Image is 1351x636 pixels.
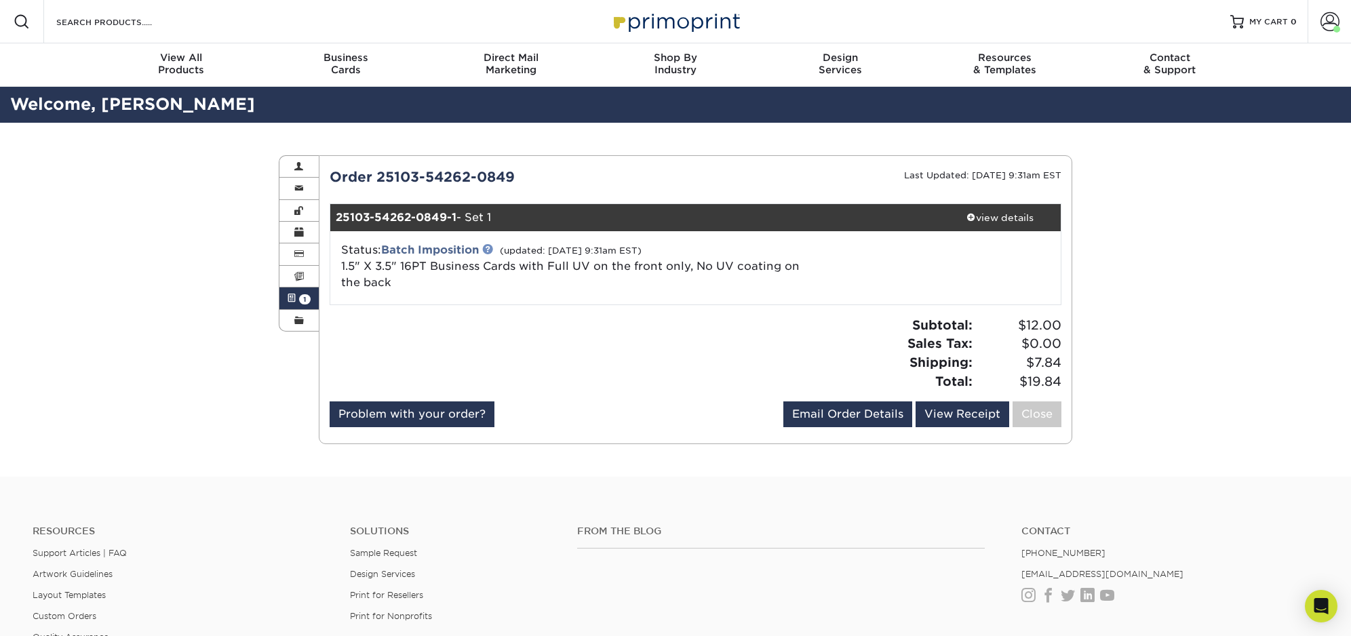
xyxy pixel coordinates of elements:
[264,52,429,76] div: Cards
[341,260,800,289] a: 1.5" X 3.5" 16PT Business Cards with Full UV on the front only, No UV coating on the back
[299,294,311,304] span: 1
[916,401,1009,427] a: View Receipt
[264,52,429,64] span: Business
[935,374,973,389] strong: Total:
[429,52,593,64] span: Direct Mail
[350,525,556,537] h4: Solutions
[350,590,423,600] a: Print for Resellers
[922,52,1087,76] div: & Templates
[1305,590,1337,622] div: Open Intercom Messenger
[593,52,758,64] span: Shop By
[350,569,415,579] a: Design Services
[977,353,1061,372] span: $7.84
[55,14,187,30] input: SEARCH PRODUCTS.....
[1021,548,1105,558] a: [PHONE_NUMBER]
[758,52,922,76] div: Services
[922,43,1087,87] a: Resources& Templates
[99,52,264,64] span: View All
[939,211,1061,224] div: view details
[1087,52,1252,64] span: Contact
[319,167,696,187] div: Order 25103-54262-0849
[33,548,127,558] a: Support Articles | FAQ
[99,52,264,76] div: Products
[907,336,973,351] strong: Sales Tax:
[350,611,432,621] a: Print for Nonprofits
[1021,525,1318,537] a: Contact
[1087,43,1252,87] a: Contact& Support
[99,43,264,87] a: View AllProducts
[33,525,330,537] h4: Resources
[1249,16,1288,28] span: MY CART
[909,355,973,370] strong: Shipping:
[264,43,429,87] a: BusinessCards
[904,170,1061,180] small: Last Updated: [DATE] 9:31am EST
[1021,569,1183,579] a: [EMAIL_ADDRESS][DOMAIN_NAME]
[977,372,1061,391] span: $19.84
[331,242,817,291] div: Status:
[783,401,912,427] a: Email Order Details
[279,287,319,309] a: 1
[350,548,417,558] a: Sample Request
[758,43,922,87] a: DesignServices
[33,569,113,579] a: Artwork Guidelines
[1013,401,1061,427] a: Close
[593,52,758,76] div: Industry
[500,245,642,256] small: (updated: [DATE] 9:31am EST)
[429,43,593,87] a: Direct MailMarketing
[429,52,593,76] div: Marketing
[381,243,479,256] a: Batch Imposition
[977,316,1061,335] span: $12.00
[758,52,922,64] span: Design
[922,52,1087,64] span: Resources
[977,334,1061,353] span: $0.00
[912,317,973,332] strong: Subtotal:
[330,401,494,427] a: Problem with your order?
[1291,17,1297,26] span: 0
[577,525,985,537] h4: From the Blog
[1087,52,1252,76] div: & Support
[939,204,1061,231] a: view details
[593,43,758,87] a: Shop ByIndustry
[608,7,743,36] img: Primoprint
[336,211,456,224] strong: 25103-54262-0849-1
[330,204,939,231] div: - Set 1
